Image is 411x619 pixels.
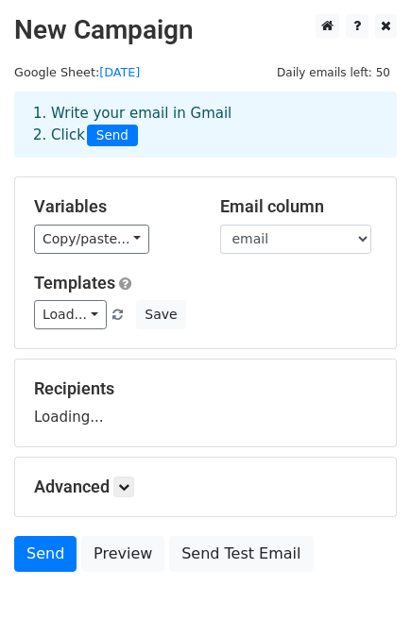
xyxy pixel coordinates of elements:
a: Preview [81,536,164,572]
a: Load... [34,300,107,329]
div: Loading... [34,378,377,427]
h2: New Campaign [14,14,397,46]
h5: Email column [220,196,378,217]
a: Templates [34,273,115,293]
h5: Recipients [34,378,377,399]
small: Google Sheet: [14,65,140,79]
h5: Variables [34,196,192,217]
a: Copy/paste... [34,225,149,254]
span: Send [87,125,138,147]
div: 1. Write your email in Gmail 2. Click [19,103,392,146]
a: Daily emails left: 50 [270,65,397,79]
h5: Advanced [34,477,377,497]
button: Save [136,300,185,329]
a: [DATE] [99,65,140,79]
a: Send Test Email [169,536,313,572]
span: Daily emails left: 50 [270,62,397,83]
a: Send [14,536,77,572]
